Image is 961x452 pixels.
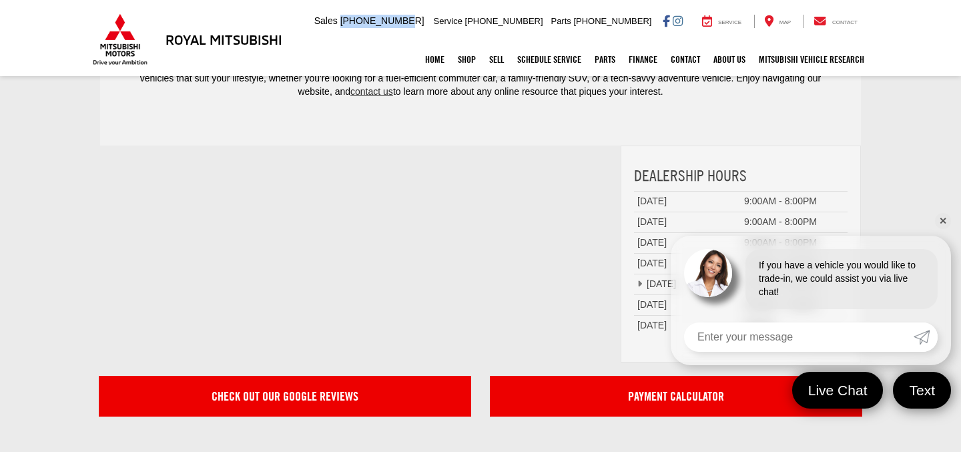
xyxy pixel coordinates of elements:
[752,43,871,76] a: Mitsubishi Vehicle Research
[90,13,150,65] img: Mitsubishi
[634,274,741,294] td: [DATE]
[664,43,707,76] a: Contact
[741,212,848,232] td: 9:00AM - 8:00PM
[99,376,471,417] a: Check Out Our Google Reviews
[684,322,914,352] input: Enter your message
[434,16,462,26] span: Service
[573,16,651,26] span: [PHONE_NUMBER]
[832,19,858,25] span: Contact
[893,372,951,409] a: Text
[673,15,683,26] a: Instagram: Click to visit our Instagram page
[741,191,848,212] td: 9:00AM - 8:00PM
[663,15,670,26] a: Facebook: Click to visit our Facebook page
[802,381,874,399] span: Live Chat
[779,19,791,25] span: Map
[418,43,451,76] a: Home
[100,146,601,363] iframe: Google Map
[634,253,741,274] td: [DATE]
[340,15,424,26] span: [PHONE_NUMBER]
[634,294,741,315] td: [DATE]
[634,212,741,232] td: [DATE]
[741,232,848,253] td: 9:00AM - 8:00PM
[707,43,752,76] a: About Us
[745,249,938,309] div: If you have a vehicle you would like to trade-in, we could assist you via live chat!
[451,43,483,76] a: Shop
[483,43,511,76] a: Sell
[127,59,834,99] p: At Royal Mitsubishi, serving [GEOGRAPHIC_DATA], [GEOGRAPHIC_DATA], and [GEOGRAPHIC_DATA][PERSON_N...
[490,376,862,417] a: Payment Calculator
[902,381,942,399] span: Text
[634,167,848,184] h3: Dealership Hours
[551,16,571,26] span: Parts
[684,249,732,297] img: Agent profile photo
[511,43,588,76] a: Schedule Service: Opens in a new tab
[634,232,741,253] td: [DATE]
[754,15,801,28] a: Map
[588,43,622,76] a: Parts: Opens in a new tab
[634,191,741,212] td: [DATE]
[465,16,543,26] span: [PHONE_NUMBER]
[692,15,751,28] a: Service
[634,315,741,335] td: [DATE]
[314,15,338,26] span: Sales
[792,372,884,409] a: Live Chat
[804,15,868,28] a: Contact
[914,322,938,352] a: Submit
[166,32,282,47] h3: Royal Mitsubishi
[622,43,664,76] a: Finance
[718,19,741,25] span: Service
[350,86,393,97] a: contact us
